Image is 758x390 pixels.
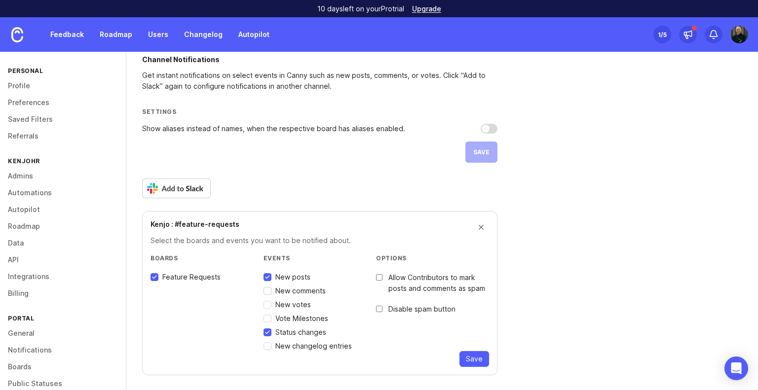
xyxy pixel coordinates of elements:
div: Events [264,254,377,262]
input: Subscribe to Feature Requests [151,273,158,281]
p: Get instant notifications on select events in Canny such as new posts, comments, or votes. Click ... [142,70,497,92]
input: Get notified when a new vote is added [264,301,271,309]
img: Add to Slack [142,178,211,198]
span: Feature Requests [162,272,221,282]
input: Get notified when posts reach 10, 25, 50, etc... votes [264,315,271,322]
a: Roadmap [94,26,138,43]
input: Get notified when a new changelog entry is published [264,342,271,350]
input: Get notified when a post status changes [264,328,271,336]
div: Options [376,254,489,262]
span: Save [466,354,483,364]
button: Delete connection [473,219,489,235]
h2: Channel Notifications [142,54,497,65]
div: 1 /5 [658,28,667,41]
input: Get notified when a post is created [264,273,271,281]
a: Autopilot [232,26,275,43]
a: Changelog [178,26,228,43]
span: New posts [275,272,310,282]
img: Christian Kaller [730,26,748,43]
a: Upgrade [412,5,441,12]
div: Disable spam button [388,304,455,315]
a: Feedback [44,26,90,43]
input: Disable spam button [376,306,382,312]
div: Show aliases instead of names, when the respective board has aliases enabled. [142,125,405,132]
a: Users [142,26,174,43]
p: Select the boards and events you want to be notified about. [151,235,489,246]
span: Status changes [275,327,326,337]
button: 1/5 [653,26,671,43]
input: Allow Contributors to mark posts and comments as spam [376,274,382,281]
span: New changelog entries [275,341,352,351]
div: Allow Contributors to mark posts and comments as spam [388,272,489,294]
span: New comments [275,286,326,296]
p: Kenjo : #feature-requests [151,219,239,235]
input: Show aliases instead of names, when the respective board has aliases enabled. [481,124,497,134]
div: Open Intercom Messenger [724,356,748,380]
div: Vote Milestones [275,314,328,323]
div: Boards [151,254,264,262]
span: New votes [275,300,311,310]
p: 10 days left on your Pro trial [317,4,404,14]
input: Get notified when a comment is created [264,287,271,295]
button: Save [459,351,489,367]
img: Canny Home [11,27,23,42]
div: Settings [142,107,497,116]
